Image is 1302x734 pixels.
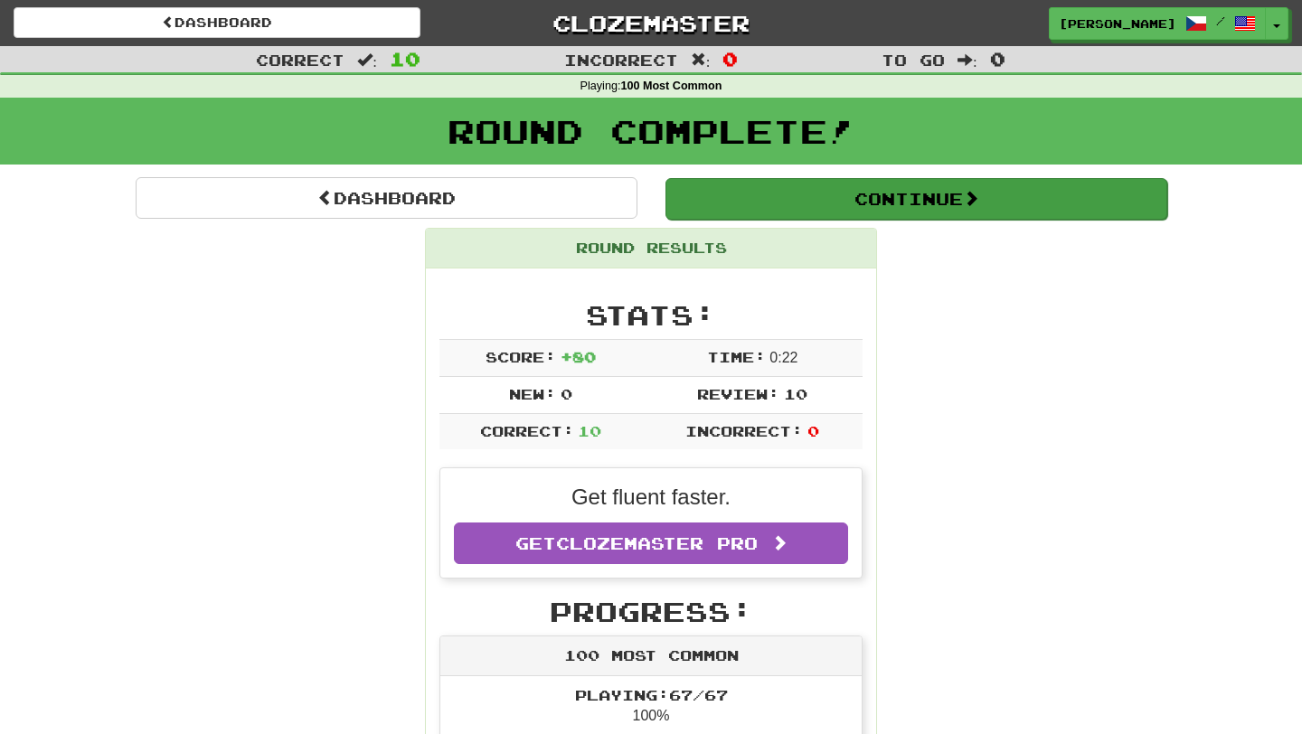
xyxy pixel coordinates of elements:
[136,177,637,219] a: Dashboard
[256,51,344,69] span: Correct
[480,422,574,439] span: Correct:
[575,686,728,703] span: Playing: 67 / 67
[691,52,711,68] span: :
[390,48,420,70] span: 10
[882,51,945,69] span: To go
[1049,7,1266,40] a: [PERSON_NAME] /
[6,113,1296,149] h1: Round Complete!
[722,48,738,70] span: 0
[486,348,556,365] span: Score:
[454,522,848,564] a: GetClozemaster Pro
[439,597,863,626] h2: Progress:
[357,52,377,68] span: :
[14,7,420,38] a: Dashboard
[426,229,876,268] div: Round Results
[448,7,854,39] a: Clozemaster
[784,385,807,402] span: 10
[1059,15,1176,32] span: [PERSON_NAME]
[807,422,819,439] span: 0
[564,51,678,69] span: Incorrect
[556,533,758,553] span: Clozemaster Pro
[1216,14,1225,27] span: /
[707,348,766,365] span: Time:
[440,636,862,676] div: 100 Most Common
[665,178,1167,220] button: Continue
[620,80,722,92] strong: 100 Most Common
[509,385,556,402] span: New:
[561,385,572,402] span: 0
[769,350,797,365] span: 0 : 22
[561,348,596,365] span: + 80
[697,385,779,402] span: Review:
[990,48,1005,70] span: 0
[454,482,848,513] p: Get fluent faster.
[685,422,803,439] span: Incorrect:
[439,300,863,330] h2: Stats:
[958,52,977,68] span: :
[578,422,601,439] span: 10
